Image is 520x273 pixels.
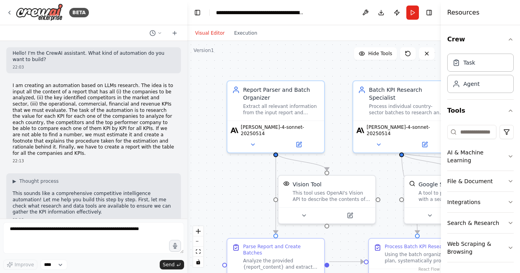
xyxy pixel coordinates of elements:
div: SerplyWebSearchToolGoogle SearchA tool to perform Google search with a search_query. [404,175,502,224]
nav: breadcrumb [216,9,304,17]
button: Open in side panel [328,211,372,220]
div: 22:13 [13,158,175,164]
span: Send [163,262,175,268]
div: Analyze the provided {report_content} and extract ALL relevant information including: (i) ALL com... [243,258,319,270]
button: Web Scraping & Browsing [447,234,514,262]
h4: Resources [447,8,479,17]
div: Crew [447,50,514,99]
img: VisionTool [283,180,290,187]
div: Parse Report and Create Batches [243,243,319,256]
button: Visual Editor [190,28,229,38]
div: Batch KPI Research Specialist [369,86,445,102]
button: File & Document [447,171,514,191]
div: BETA [69,8,89,17]
button: ▶Thought process [13,178,59,184]
a: React Flow attribution [419,267,440,271]
div: Google Search [419,180,459,188]
span: Thought process [19,178,59,184]
div: Vision Tool [293,180,321,188]
g: Edge from 180eea70-a75e-471d-927f-96cf221b42b9 to daffc915-4c36-4410-9f0d-31efa4f794f8 [272,152,331,171]
button: Tools [447,100,514,122]
button: zoom out [193,236,203,247]
button: Hide right sidebar [424,7,435,18]
div: Report Parser and Batch Organizer [243,86,319,102]
div: Extract all relevant information from the input report and organize companies into logical batche... [243,103,319,116]
div: Version 1 [194,47,214,54]
div: React Flow controls [193,226,203,267]
span: [PERSON_NAME]-4-sonnet-20250514 [241,124,321,137]
div: Agent [463,80,479,88]
div: Process Batch KPI Research [385,243,450,250]
img: SerplyWebSearchTool [409,180,415,187]
button: Open in side panel [277,140,321,149]
div: 22:13 [13,217,175,223]
button: Search & Research [447,213,514,233]
span: Improve [15,262,34,268]
button: Start a new chat [168,28,181,38]
div: Process individual country-sector batches to research and gather specific KPI values for all comp... [369,103,445,116]
div: 22:03 [13,64,175,70]
div: Tools [447,122,514,269]
g: Edge from 4ddb1ca7-e122-4942-93ca-79a9631b7b4d to d428e7b2-a800-424b-9cac-cc48fb26a16f [398,152,457,171]
button: Hide Tools [354,47,397,60]
p: This sounds like a comprehensive competitive intelligence automation! Let me help you build this ... [13,191,175,215]
button: zoom in [193,226,203,236]
button: Switch to previous chat [146,28,165,38]
button: Click to speak your automation idea [169,240,181,252]
button: Execution [229,28,262,38]
button: fit view [193,247,203,257]
g: Edge from 7996de47-d5a0-4b46-9dd2-273491660062 to 79979a3f-cfb9-4ef8-8ba4-d36fcf3f7063 [329,258,364,266]
span: Hide Tools [368,50,392,57]
button: toggle interactivity [193,257,203,267]
span: [PERSON_NAME]-4-sonnet-20250514 [367,124,447,137]
button: Integrations [447,192,514,212]
button: Hide left sidebar [192,7,203,18]
div: This tool uses OpenAI's Vision API to describe the contents of an image. [293,190,371,202]
div: VisionToolVision ToolThis tool uses OpenAI's Vision API to describe the contents of an image. [278,175,376,224]
div: A tool to perform Google search with a search_query. [419,190,496,202]
g: Edge from 180eea70-a75e-471d-927f-96cf221b42b9 to 7996de47-d5a0-4b46-9dd2-273491660062 [272,152,280,234]
span: ▶ [13,178,16,184]
div: Using the batch organization plan, systematically process each country-sector batch to research a... [385,251,461,264]
div: Report Parser and Batch OrganizerExtract all relevant information from the input report and organ... [227,80,325,153]
button: Crew [447,28,514,50]
p: I am creating an automation based on LLMs research. The idea is to input all the content of a rep... [13,83,175,156]
button: AI & Machine Learning [447,142,514,171]
img: Logo [16,4,63,21]
g: Edge from 4ddb1ca7-e122-4942-93ca-79a9631b7b4d to 79979a3f-cfb9-4ef8-8ba4-d36fcf3f7063 [398,152,421,234]
div: Task [463,59,475,67]
button: Improve [3,260,37,270]
div: Batch KPI Research SpecialistProcess individual country-sector batches to research and gather spe... [352,80,451,153]
button: Send [160,260,184,269]
button: Open in side panel [402,140,447,149]
p: Hello! I'm the CrewAI assistant. What kind of automation do you want to build? [13,50,175,63]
